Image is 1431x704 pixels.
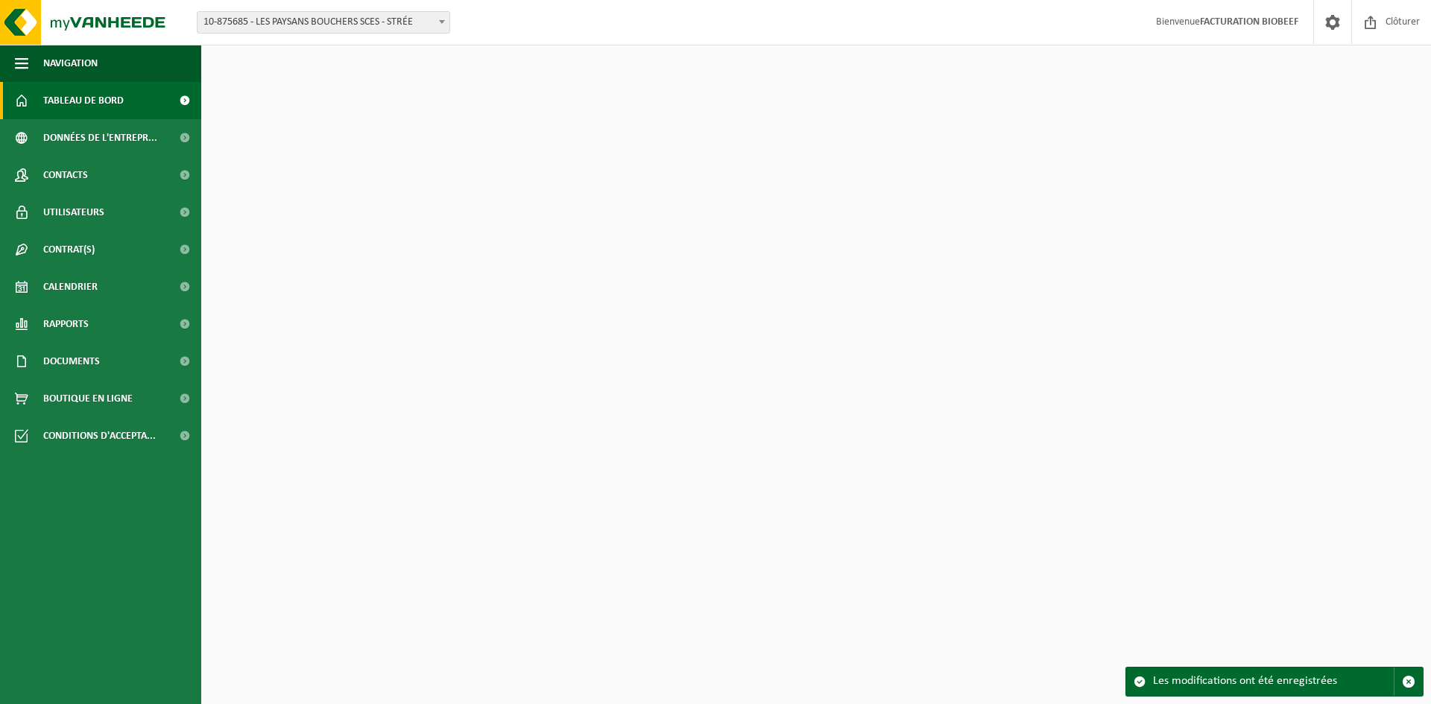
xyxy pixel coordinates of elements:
[1200,16,1298,28] strong: FACTURATION BIOBEEF
[43,305,89,343] span: Rapports
[43,194,104,231] span: Utilisateurs
[1153,667,1394,696] div: Les modifications ont été enregistrées
[43,82,124,119] span: Tableau de bord
[43,268,98,305] span: Calendrier
[43,119,157,156] span: Données de l'entrepr...
[198,12,449,33] span: 10-875685 - LES PAYSANS BOUCHERS SCES - STRÉE
[43,231,95,268] span: Contrat(s)
[43,417,156,454] span: Conditions d'accepta...
[43,45,98,82] span: Navigation
[43,380,133,417] span: Boutique en ligne
[197,11,450,34] span: 10-875685 - LES PAYSANS BOUCHERS SCES - STRÉE
[43,343,100,380] span: Documents
[43,156,88,194] span: Contacts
